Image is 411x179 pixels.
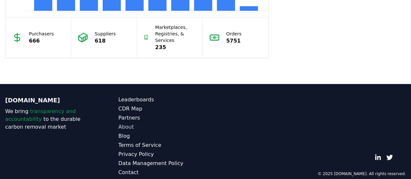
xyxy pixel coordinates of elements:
a: Leaderboards [118,96,205,104]
a: CDR Map [118,105,205,113]
a: Partners [118,114,205,122]
p: 618 [95,37,116,45]
p: © 2025 [DOMAIN_NAME]. All rights reserved. [317,171,406,176]
a: LinkedIn [375,154,381,161]
a: Twitter [386,154,393,161]
p: [DOMAIN_NAME] [5,96,92,105]
a: Terms of Service [118,141,205,149]
p: Marketplaces, Registries, & Services [155,24,196,44]
p: Orders [226,31,241,37]
p: 666 [29,37,54,45]
p: 5751 [226,37,241,45]
span: transparency and accountability [5,108,76,122]
a: Contact [118,169,205,176]
a: Privacy Policy [118,150,205,158]
p: Purchasers [29,31,54,37]
a: Data Management Policy [118,160,205,167]
a: About [118,123,205,131]
p: Suppliers [95,31,116,37]
p: We bring to the durable carbon removal market [5,108,92,131]
p: 235 [155,44,196,51]
a: Blog [118,132,205,140]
